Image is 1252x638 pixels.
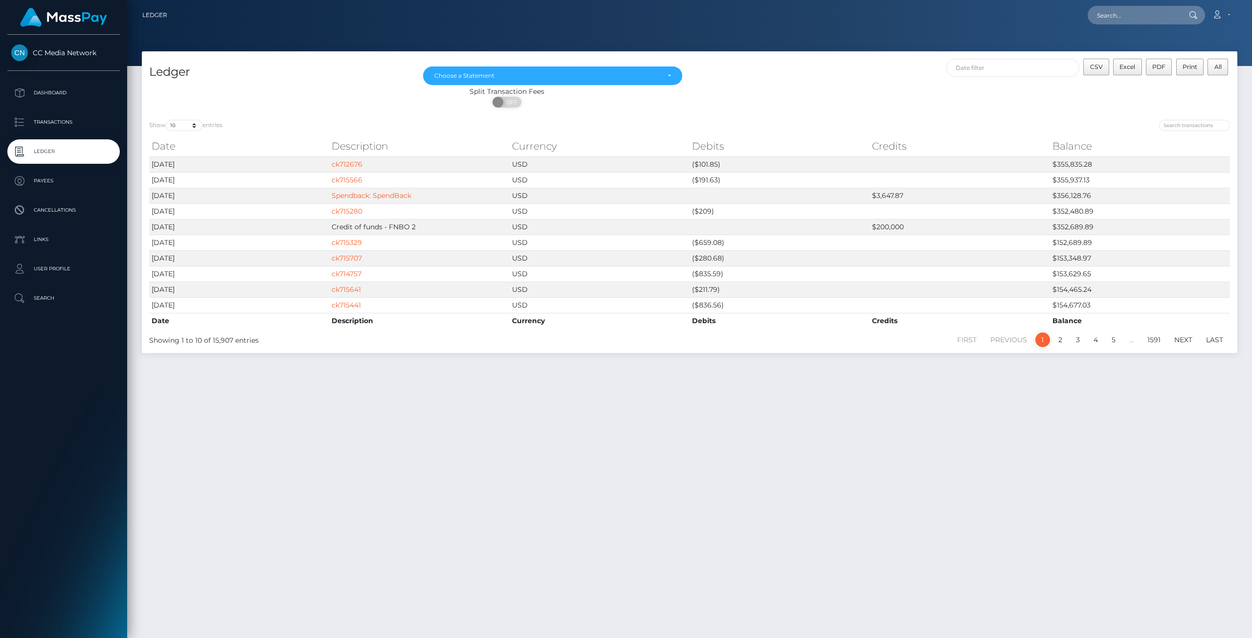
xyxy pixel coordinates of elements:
[690,282,870,297] td: ($211.79)
[1201,332,1229,347] a: Last
[332,176,362,184] a: ck715566
[329,219,509,235] td: Credit of funds - FNBO 2
[329,136,509,156] th: Description
[690,172,870,188] td: ($191.63)
[1088,332,1103,347] a: 4
[7,198,120,222] a: Cancellations
[7,169,120,193] a: Payees
[1152,63,1165,70] span: PDF
[149,172,329,188] td: [DATE]
[7,48,120,57] span: CC Media Network
[20,8,107,27] img: MassPay Logo
[946,59,1080,77] input: Date filter
[1050,136,1230,156] th: Balance
[510,250,690,266] td: USD
[510,297,690,313] td: USD
[7,227,120,252] a: Links
[1050,203,1230,219] td: $352,480.89
[1050,313,1230,329] th: Balance
[870,219,1050,235] td: $200,000
[690,297,870,313] td: ($836.56)
[149,156,329,172] td: [DATE]
[332,254,362,263] a: ck715707
[11,291,116,306] p: Search
[1050,250,1230,266] td: $153,348.97
[332,207,362,216] a: ck715280
[510,136,690,156] th: Currency
[690,235,870,250] td: ($659.08)
[1050,235,1230,250] td: $152,689.89
[332,285,361,294] a: ck715641
[690,156,870,172] td: ($101.85)
[149,188,329,203] td: [DATE]
[1176,59,1204,75] button: Print
[1088,6,1180,24] input: Search...
[332,301,361,309] a: ck715441
[1090,63,1103,70] span: CSV
[166,120,202,131] select: Showentries
[1106,332,1121,347] a: 5
[7,81,120,105] a: Dashboard
[11,44,28,61] img: CC Media Network
[11,144,116,159] p: Ledger
[434,72,660,80] div: Choose a Statement
[11,262,116,276] p: User Profile
[11,232,116,247] p: Links
[1083,59,1109,75] button: CSV
[510,313,690,329] th: Currency
[1050,266,1230,282] td: $153,629.65
[142,87,872,97] div: Split Transaction Fees
[1159,120,1230,131] input: Search transactions
[690,266,870,282] td: ($835.59)
[1050,188,1230,203] td: $356,128.76
[870,313,1050,329] th: Credits
[149,64,408,81] h4: Ledger
[870,188,1050,203] td: $3,647.87
[1053,332,1068,347] a: 2
[142,5,167,25] a: Ledger
[870,136,1050,156] th: Credits
[423,66,682,85] button: Choose a Statement
[510,203,690,219] td: USD
[1050,282,1230,297] td: $154,465.24
[1146,59,1172,75] button: PDF
[11,86,116,100] p: Dashboard
[1035,332,1050,347] a: 1
[149,297,329,313] td: [DATE]
[498,97,522,108] span: OFF
[1207,59,1228,75] button: All
[7,286,120,310] a: Search
[149,266,329,282] td: [DATE]
[7,257,120,281] a: User Profile
[690,203,870,219] td: ($209)
[332,160,362,169] a: ck712676
[332,238,362,247] a: ck715329
[510,219,690,235] td: USD
[332,191,411,200] a: Spendback: SpendBack
[149,331,591,346] div: Showing 1 to 10 of 15,907 entries
[510,235,690,250] td: USD
[7,110,120,134] a: Transactions
[510,282,690,297] td: USD
[1214,63,1222,70] span: All
[149,313,329,329] th: Date
[690,250,870,266] td: ($280.68)
[690,136,870,156] th: Debits
[1119,63,1135,70] span: Excel
[149,203,329,219] td: [DATE]
[510,172,690,188] td: USD
[1183,63,1197,70] span: Print
[1169,332,1198,347] a: Next
[510,156,690,172] td: USD
[1050,297,1230,313] td: $154,677.03
[149,219,329,235] td: [DATE]
[149,136,329,156] th: Date
[1142,332,1166,347] a: 1591
[11,203,116,218] p: Cancellations
[11,174,116,188] p: Payees
[1050,219,1230,235] td: $352,689.89
[149,282,329,297] td: [DATE]
[149,235,329,250] td: [DATE]
[332,269,361,278] a: ck714757
[11,115,116,130] p: Transactions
